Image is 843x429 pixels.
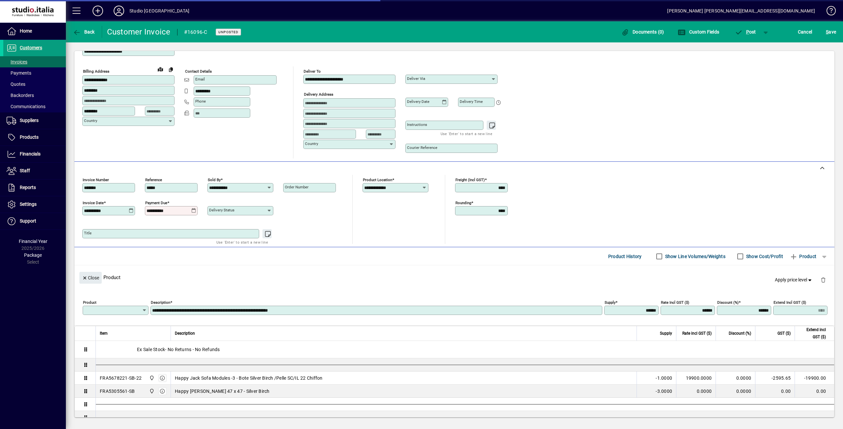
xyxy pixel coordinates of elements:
[460,99,483,104] mat-label: Delivery time
[7,93,34,98] span: Backorders
[796,26,814,38] button: Cancel
[107,27,171,37] div: Customer Invoice
[606,250,644,262] button: Product History
[100,330,108,337] span: Item
[815,277,831,283] app-page-header-button: Delete
[151,300,170,305] mat-label: Description
[3,112,66,129] a: Suppliers
[661,300,689,305] mat-label: Rate incl GST ($)
[7,82,25,87] span: Quotes
[20,185,36,190] span: Reports
[755,385,795,398] td: 0.00
[656,388,672,394] span: -3.0000
[441,130,492,137] mat-hint: Use 'Enter' to start a new line
[755,371,795,385] td: -2595.65
[455,201,471,205] mat-label: Rounding
[175,388,270,394] span: Happy [PERSON_NAME] 47 x 47 - Silver Birch
[73,29,95,35] span: Back
[100,388,135,394] div: FRA5305561-SB
[218,30,238,34] span: Unposted
[7,70,31,76] span: Payments
[83,201,104,205] mat-label: Invoice date
[716,385,755,398] td: 0.0000
[822,1,835,23] a: Knowledge Base
[19,239,47,244] span: Financial Year
[285,185,309,189] mat-label: Order number
[3,129,66,146] a: Products
[175,330,195,337] span: Description
[656,375,672,381] span: -1.0000
[407,99,429,104] mat-label: Delivery date
[82,273,99,283] span: Close
[184,27,207,37] div: #16096-C
[717,300,739,305] mat-label: Discount (%)
[129,6,189,16] div: Studio [GEOGRAPHIC_DATA]
[3,79,66,90] a: Quotes
[676,26,721,38] button: Custom Fields
[20,151,41,156] span: Financials
[745,253,783,260] label: Show Cost/Profit
[815,272,831,288] button: Delete
[96,341,834,358] div: Ex Sale Stock- No Returns - No Refunds
[20,118,39,123] span: Suppliers
[678,29,719,35] span: Custom Fields
[746,29,749,35] span: P
[24,252,42,258] span: Package
[108,5,129,17] button: Profile
[407,76,425,81] mat-label: Deliver via
[83,178,109,182] mat-label: Invoice number
[363,178,392,182] mat-label: Product location
[682,330,712,337] span: Rate incl GST ($)
[667,6,815,16] div: [PERSON_NAME] [PERSON_NAME][EMAIL_ADDRESS][DOMAIN_NAME]
[3,163,66,179] a: Staff
[407,122,427,127] mat-label: Instructions
[826,29,829,35] span: S
[83,300,96,305] mat-label: Product
[195,99,206,104] mat-label: Phone
[87,5,108,17] button: Add
[786,250,820,262] button: Product
[620,26,666,38] button: Documents (0)
[84,231,92,235] mat-label: Title
[680,375,712,381] div: 19900.0000
[84,118,97,123] mat-label: Country
[145,178,162,182] mat-label: Reference
[735,29,756,35] span: ost
[78,274,103,280] app-page-header-button: Close
[716,371,755,385] td: 0.0000
[74,265,834,289] div: Product
[790,251,816,262] span: Product
[148,388,155,395] span: Nugent Street
[731,26,759,38] button: Post
[7,59,27,64] span: Invoices
[680,388,712,394] div: 0.0000
[208,178,221,182] mat-label: Sold by
[795,371,834,385] td: -19900.00
[826,27,836,37] span: ave
[155,64,166,74] a: View on map
[798,27,812,37] span: Cancel
[195,77,205,82] mat-label: Email
[621,29,664,35] span: Documents (0)
[664,253,725,260] label: Show Line Volumes/Weights
[20,45,42,50] span: Customers
[772,274,816,286] button: Apply price level
[71,26,96,38] button: Back
[455,178,485,182] mat-label: Freight (incl GST)
[3,146,66,162] a: Financials
[145,201,167,205] mat-label: Payment due
[608,251,642,262] span: Product History
[3,90,66,101] a: Backorders
[3,179,66,196] a: Reports
[3,67,66,79] a: Payments
[20,28,32,34] span: Home
[305,141,318,146] mat-label: Country
[3,213,66,229] a: Support
[775,276,813,283] span: Apply price level
[100,375,142,381] div: FRA5678221-SB-22
[795,385,834,398] td: 0.00
[175,375,323,381] span: Happy Jack Sofa Modules -3 - Bote Silver Birch /Pelle SC/IL 22 Chiffon
[166,64,176,75] button: Copy to Delivery address
[799,326,826,341] span: Extend incl GST ($)
[7,104,45,109] span: Communications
